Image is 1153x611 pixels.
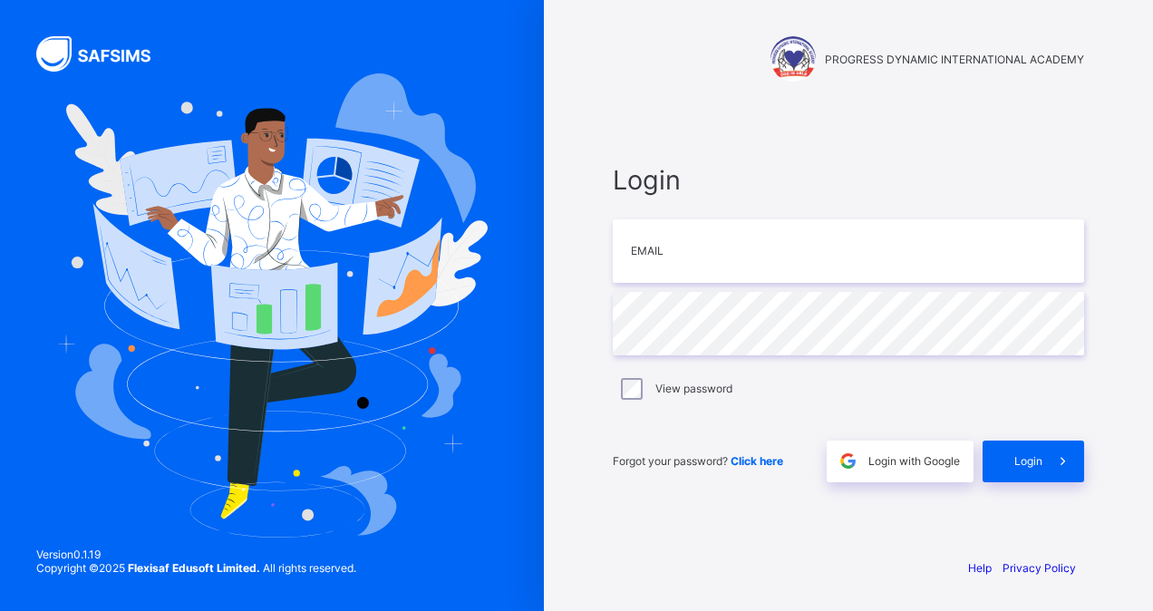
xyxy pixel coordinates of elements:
span: Copyright © 2025 All rights reserved. [36,561,356,575]
strong: Flexisaf Edusoft Limited. [128,561,260,575]
span: Version 0.1.19 [36,548,356,561]
a: Help [968,561,992,575]
span: Login [613,164,1084,196]
img: google.396cfc9801f0270233282035f929180a.svg [838,451,858,471]
label: View password [655,382,732,395]
span: Forgot your password? [613,454,783,468]
span: Login with Google [868,454,960,468]
img: SAFSIMS Logo [36,36,172,72]
a: Click here [731,454,783,468]
a: Privacy Policy [1003,561,1076,575]
span: Login [1014,454,1042,468]
img: Hero Image [56,73,488,538]
span: PROGRESS DYNAMIC INTERNATIONAL ACADEMY [825,53,1084,66]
